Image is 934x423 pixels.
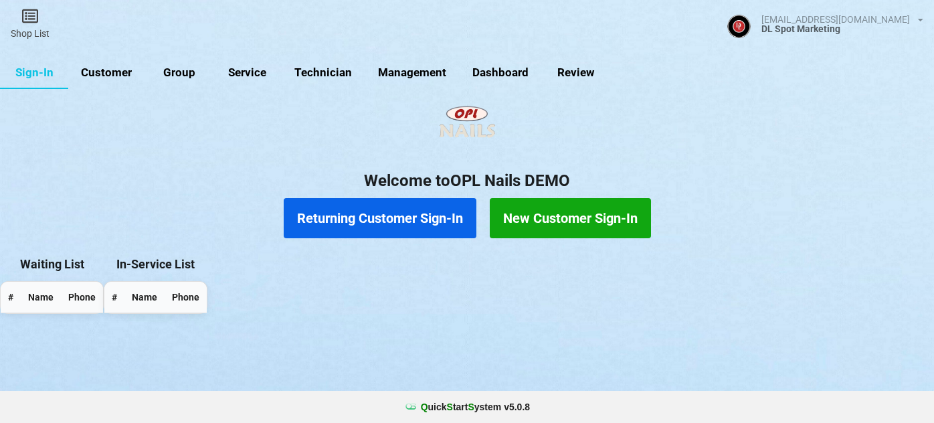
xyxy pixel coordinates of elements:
[61,282,103,313] th: Phone
[421,402,428,412] span: Q
[404,400,417,414] img: favicon.ico
[124,282,165,313] th: Name
[421,400,530,414] b: uick tart ystem v 5.0.8
[104,282,124,313] th: #
[104,256,207,272] div: In-Service List
[541,57,610,89] a: Review
[284,198,476,238] button: Returning Customer Sign-In
[1,282,21,313] th: #
[165,282,207,313] th: Phone
[761,15,910,24] div: [EMAIL_ADDRESS][DOMAIN_NAME]
[68,57,145,89] a: Customer
[21,282,61,313] th: Name
[365,57,460,89] a: Management
[447,402,453,412] span: S
[761,24,923,33] div: DL Spot Marketing
[282,57,365,89] a: Technician
[468,402,474,412] span: S
[490,198,651,238] button: New Customer Sign-In
[460,57,542,89] a: Dashboard
[727,15,751,38] img: ACg8ocJBJY4Ud2iSZOJ0dI7f7WKL7m7EXPYQEjkk1zIsAGHMA41r1c4--g=s96-c
[422,97,511,151] img: OPLNails-Logo.png
[213,57,282,89] a: Service
[145,57,213,89] a: Group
